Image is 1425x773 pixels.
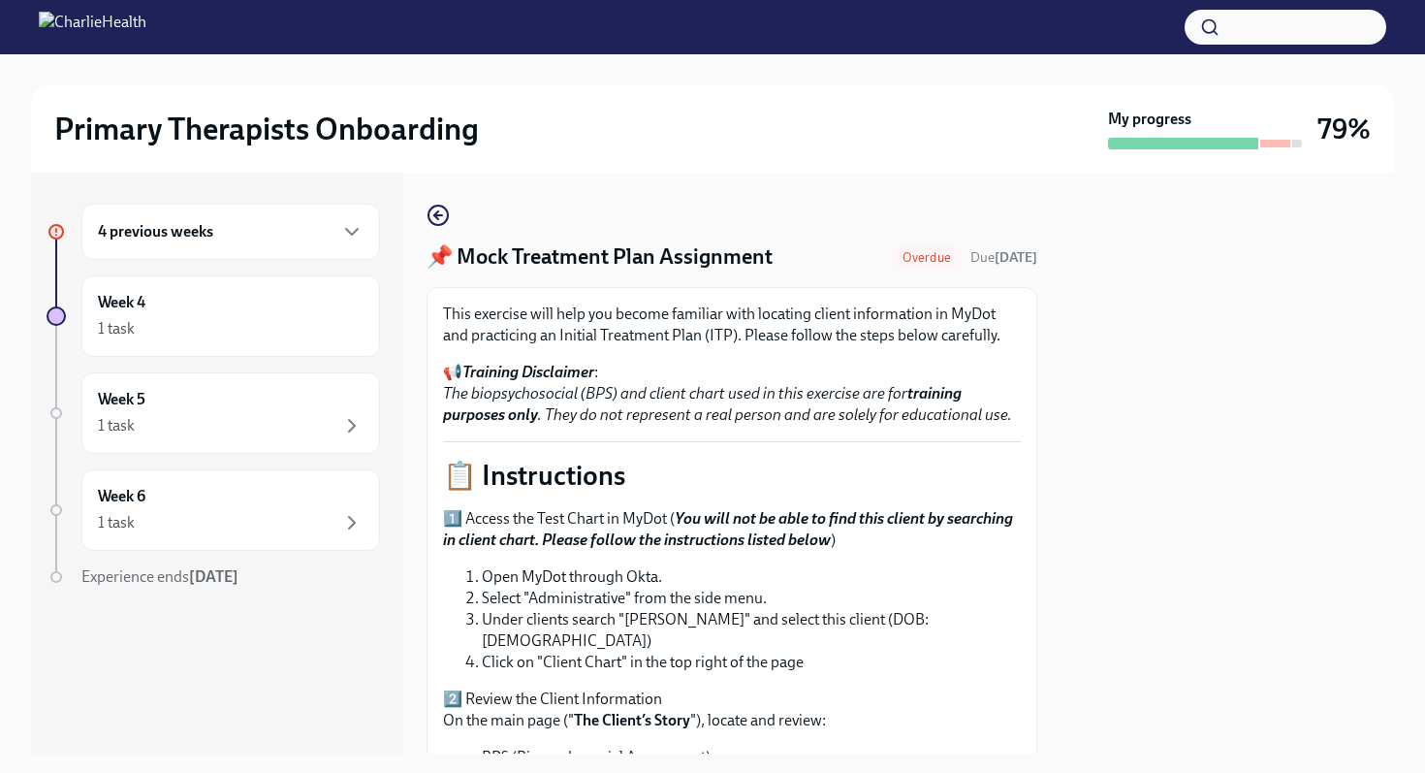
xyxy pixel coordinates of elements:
strong: Training Disclaimer [462,363,594,381]
div: 1 task [98,318,135,339]
em: The biopsychosocial (BPS) and client chart used in this exercise are for . They do not represent ... [443,384,1012,424]
span: Due [970,249,1037,266]
li: Select "Administrative" from the side menu. [482,588,1021,609]
div: 1 task [98,512,135,533]
p: 1️⃣ Access the Test Chart in MyDot ( ) [443,508,1021,551]
p: This exercise will help you become familiar with locating client information in MyDot and practic... [443,304,1021,346]
p: 📋 Instructions [443,458,1021,493]
li: Under clients search "[PERSON_NAME]" and select this client (DOB: [DEMOGRAPHIC_DATA]) [482,609,1021,652]
p: 📢 : [443,362,1021,426]
div: 1 task [98,415,135,436]
h2: Primary Therapists Onboarding [54,110,479,148]
a: Week 61 task [47,469,380,551]
h3: 79% [1317,112,1371,146]
li: Click on "Client Chart" in the top right of the page [482,652,1021,673]
h6: Week 5 [98,389,145,410]
strong: [DATE] [189,567,238,586]
p: 2️⃣ Review the Client Information On the main page (" "), locate and review: [443,689,1021,731]
span: Experience ends [81,567,238,586]
div: 4 previous weeks [81,204,380,260]
li: BPS (Biopsychosocial Assessment) [482,747,1021,768]
li: Open MyDot through Okta. [482,566,1021,588]
img: CharlieHealth [39,12,146,43]
strong: [DATE] [995,249,1037,266]
h6: Week 4 [98,292,145,313]
a: Week 41 task [47,275,380,357]
a: Week 51 task [47,372,380,454]
h4: 📌 Mock Treatment Plan Assignment [427,242,773,272]
h6: 4 previous weeks [98,221,213,242]
strong: You will not be able to find this client by searching in client chart. Please follow the instruct... [443,509,1013,549]
strong: The Client’s Story [574,711,690,729]
strong: My progress [1108,109,1191,130]
span: Overdue [891,250,963,265]
span: August 8th, 2025 09:00 [970,248,1037,267]
h6: Week 6 [98,486,145,507]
